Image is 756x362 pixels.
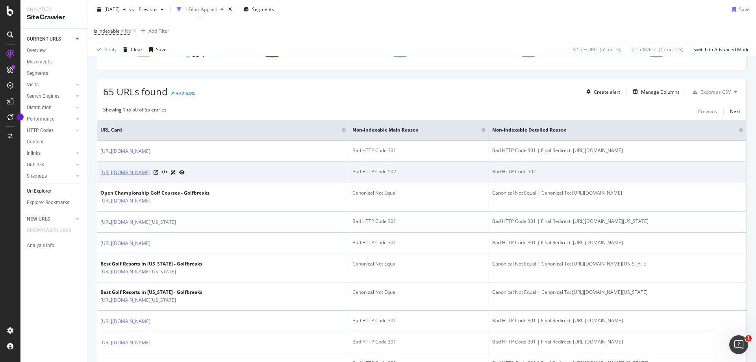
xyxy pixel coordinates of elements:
[27,92,59,100] div: Search Engines
[27,215,50,223] div: NEW URLS
[492,147,743,154] div: Bad HTTP Code 301 | Final Redirect: [URL][DOMAIN_NAME]
[161,170,167,175] button: View HTML Source
[27,81,74,89] a: Visits
[100,289,210,296] div: Best Golf Resorts in [US_STATE] - Golfbreaks
[100,239,150,247] a: [URL][DOMAIN_NAME]
[27,6,81,13] div: Analytics
[27,46,46,55] div: Overview
[739,6,750,13] div: Save
[94,43,117,56] button: Apply
[103,106,167,116] div: Showing 1 to 50 of 65 entries
[179,168,185,176] a: URL Inspection
[27,126,74,135] a: HTTP Codes
[135,6,157,13] span: Previous
[729,3,750,16] button: Save
[103,85,168,98] span: 65 URLs found
[641,89,680,95] div: Manage Columns
[252,6,274,13] span: Segments
[27,199,82,207] a: Explorer Bookmarks
[492,126,727,134] span: Non-Indexable Detailed Reason
[352,260,486,267] div: Canonical Not Equal
[104,46,117,53] div: Apply
[27,58,82,66] a: Movements
[192,52,199,58] text: 1/2
[27,69,82,78] a: Segments
[94,28,120,34] span: Is Indexable
[352,289,486,296] div: Canonical Not Equal
[352,239,486,246] div: Bad HTTP Code 301
[148,28,169,34] div: Add Filter
[27,92,74,100] a: Search Engines
[729,335,748,354] iframe: Intercom live chat
[100,147,150,155] a: [URL][DOMAIN_NAME]
[100,169,150,176] a: [URL][DOMAIN_NAME]
[27,126,54,135] div: HTTP Codes
[156,46,167,53] div: Save
[693,46,750,53] div: Switch to Advanced Mode
[146,43,167,56] button: Save
[27,161,44,169] div: Outlinks
[27,58,52,66] div: Movements
[632,46,684,53] div: 0.15 % Visits ( 17 on 11K )
[492,189,743,197] div: Canonical Not Equal | Canonical To: [URL][DOMAIN_NAME]
[630,87,680,97] button: Manage Columns
[104,6,120,13] span: 2025 Sep. 14th
[170,168,176,176] a: AI Url Details
[27,138,44,146] div: Content
[352,147,486,154] div: Bad HTTP Code 301
[27,149,74,158] a: Inlinks
[27,226,79,235] a: DISAPPEARED URLS
[176,90,195,97] div: +22.64%
[27,35,61,43] div: CURRENT URLS
[492,168,743,175] div: Bad HTTP Code 502
[27,115,74,123] a: Performance
[492,317,743,324] div: Bad HTTP Code 301 | Final Redirect: [URL][DOMAIN_NAME]
[100,317,150,325] a: [URL][DOMAIN_NAME]
[100,268,176,276] a: [URL][DOMAIN_NAME][US_STATE]
[27,104,74,112] a: Distribution
[27,199,69,207] div: Explorer Bookmarks
[352,168,486,175] div: Bad HTTP Code 502
[492,289,743,296] div: Canonical Not Equal | Canonical To: [URL][DOMAIN_NAME][US_STATE]
[125,26,131,37] span: No
[17,113,24,121] div: Tooltip anchor
[27,161,74,169] a: Outlinks
[730,106,740,116] button: Next
[492,218,743,225] div: Bad HTTP Code 301 | Final Redirect: [URL][DOMAIN_NAME][US_STATE]
[352,338,486,345] div: Bad HTTP Code 301
[121,28,124,34] span: =
[27,187,82,195] a: Url Explorer
[100,218,176,226] a: [URL][DOMAIN_NAME][US_STATE]
[492,338,743,345] div: Bad HTTP Code 301 | Final Redirect: [URL][DOMAIN_NAME]
[129,6,135,13] span: vs
[730,108,740,115] div: Next
[583,85,620,98] button: Create alert
[138,26,169,36] button: Add Filter
[573,46,622,53] div: 4.55 % URLs ( 65 on 1K )
[94,3,129,16] button: [DATE]
[154,170,158,175] a: Visit Online Page
[594,89,620,95] div: Create alert
[227,6,233,13] div: times
[698,108,717,115] div: Previous
[240,3,277,16] button: Segments
[27,13,81,22] div: SiteCrawler
[185,6,217,13] div: 1 Filter Applied
[100,126,340,134] span: URL Card
[27,104,52,112] div: Distribution
[100,260,210,267] div: Best Golf Resorts in [US_STATE] - Golfbreaks
[27,215,74,223] a: NEW URLS
[492,260,743,267] div: Canonical Not Equal | Canonical To: [URL][DOMAIN_NAME][US_STATE]
[27,187,51,195] div: Url Explorer
[120,43,143,56] button: Clear
[100,189,209,197] div: Open Championship Golf Courses - Golfbreaks
[27,241,82,250] a: Analysis Info
[690,43,750,56] button: Switch to Advanced Mode
[135,3,167,16] button: Previous
[27,69,48,78] div: Segments
[352,218,486,225] div: Bad HTTP Code 301
[27,241,54,250] div: Analysis Info
[131,46,143,53] div: Clear
[745,335,752,342] span: 1
[492,239,743,246] div: Bad HTTP Code 301 | Final Redirect: [URL][DOMAIN_NAME]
